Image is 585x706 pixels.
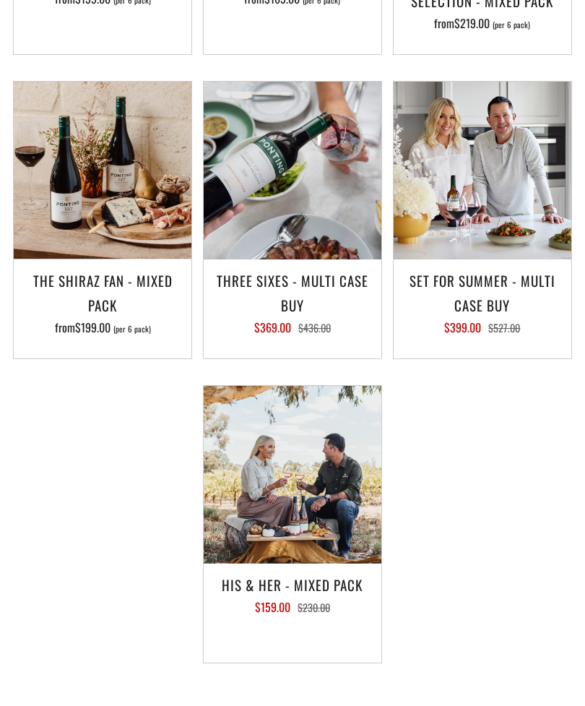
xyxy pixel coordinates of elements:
span: from [55,319,151,336]
span: (per 6 pack) [113,325,151,333]
span: from [434,14,530,32]
a: His & Her - Mixed Pack $159.00 $230.00 [204,572,381,645]
span: (per 6 pack) [493,21,530,29]
h3: His & Her - Mixed Pack [211,572,374,597]
h3: The Shiraz Fan - Mixed Pack [21,268,184,317]
span: $159.00 [255,598,290,616]
span: $230.00 [298,600,330,615]
a: Three Sixes - Multi Case Buy $369.00 $436.00 [204,268,381,340]
h3: Set For Summer - Multi Case Buy [401,268,564,317]
a: Set For Summer - Multi Case Buy $399.00 $527.00 [394,268,571,340]
span: $199.00 [75,319,110,336]
span: $219.00 [454,14,490,32]
span: $527.00 [488,320,520,335]
span: $399.00 [444,319,481,336]
h3: Three Sixes - Multi Case Buy [211,268,374,317]
span: $436.00 [298,320,331,335]
a: The Shiraz Fan - Mixed Pack from$199.00 (per 6 pack) [14,268,191,340]
span: $369.00 [254,319,291,336]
